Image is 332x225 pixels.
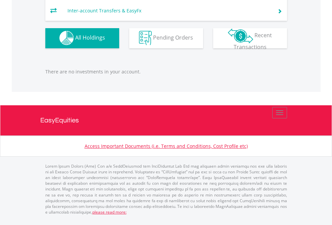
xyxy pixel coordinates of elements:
[45,163,287,215] p: Lorem Ipsum Dolors (Ame) Con a/e SeddOeiusmod tem InciDiduntut Lab Etd mag aliquaen admin veniamq...
[59,31,74,45] img: holdings-wht.png
[153,34,193,41] span: Pending Orders
[45,28,119,48] button: All Holdings
[234,32,272,51] span: Recent Transactions
[213,28,287,48] button: Recent Transactions
[45,68,287,75] p: There are no investments in your account.
[40,105,292,135] a: EasyEquities
[92,209,127,215] a: please read more:
[139,31,152,45] img: pending_instructions-wht.png
[228,29,253,43] img: transactions-zar-wht.png
[85,143,248,149] a: Access Important Documents (i.e. Terms and Conditions, Cost Profile etc)
[67,6,269,16] td: Inter-account Transfers & EasyFx
[75,34,105,41] span: All Holdings
[129,28,203,48] button: Pending Orders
